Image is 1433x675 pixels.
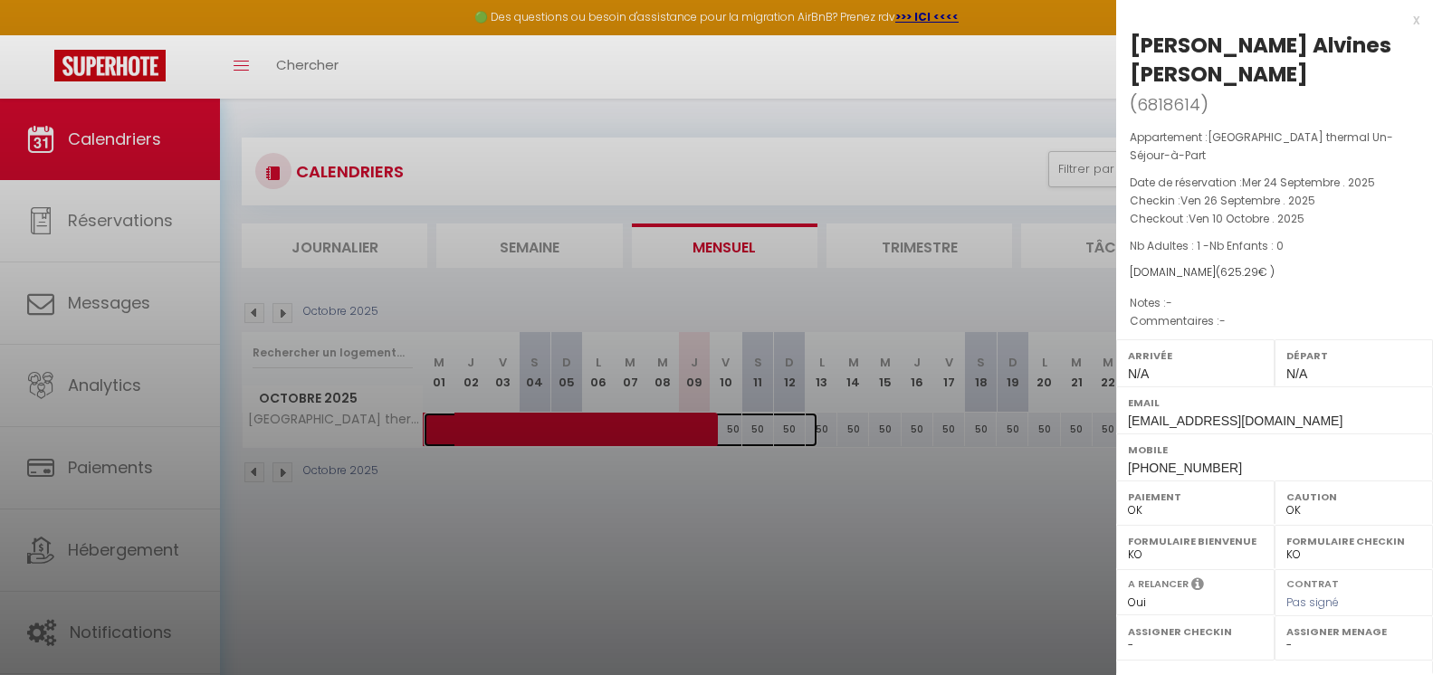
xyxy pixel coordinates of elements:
[1130,129,1393,163] span: [GEOGRAPHIC_DATA] thermal Un-Séjour-à-Part
[1242,175,1375,190] span: Mer 24 Septembre . 2025
[1130,174,1419,192] p: Date de réservation :
[1128,347,1263,365] label: Arrivée
[1220,264,1258,280] span: 625.29
[1128,576,1189,592] label: A relancer
[1130,238,1284,253] span: Nb Adultes : 1 -
[1130,91,1208,117] span: ( )
[1191,576,1204,596] i: Sélectionner OUI si vous souhaiter envoyer les séquences de messages post-checkout
[1128,414,1342,428] span: [EMAIL_ADDRESS][DOMAIN_NAME]
[1128,623,1263,641] label: Assigner Checkin
[1128,488,1263,506] label: Paiement
[1166,295,1172,310] span: -
[1130,312,1419,330] p: Commentaires :
[1286,488,1421,506] label: Caution
[1128,532,1263,550] label: Formulaire Bienvenue
[1130,294,1419,312] p: Notes :
[1219,313,1226,328] span: -
[1130,210,1419,228] p: Checkout :
[1116,9,1419,31] div: x
[1286,576,1339,588] label: Contrat
[1216,264,1275,280] span: ( € )
[1130,31,1419,89] div: [PERSON_NAME] Alvines [PERSON_NAME]
[1128,366,1149,381] span: N/A
[1128,394,1421,412] label: Email
[1130,192,1419,210] p: Checkin :
[1286,366,1307,381] span: N/A
[1137,93,1200,116] span: 6818614
[1209,238,1284,253] span: Nb Enfants : 0
[1128,441,1421,459] label: Mobile
[1286,532,1421,550] label: Formulaire Checkin
[1286,623,1421,641] label: Assigner Menage
[1286,594,1339,610] span: Pas signé
[1180,193,1315,208] span: Ven 26 Septembre . 2025
[1130,264,1419,281] div: [DOMAIN_NAME]
[1130,128,1419,165] p: Appartement :
[1128,461,1242,475] span: [PHONE_NUMBER]
[1286,347,1421,365] label: Départ
[1189,211,1304,226] span: Ven 10 Octobre . 2025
